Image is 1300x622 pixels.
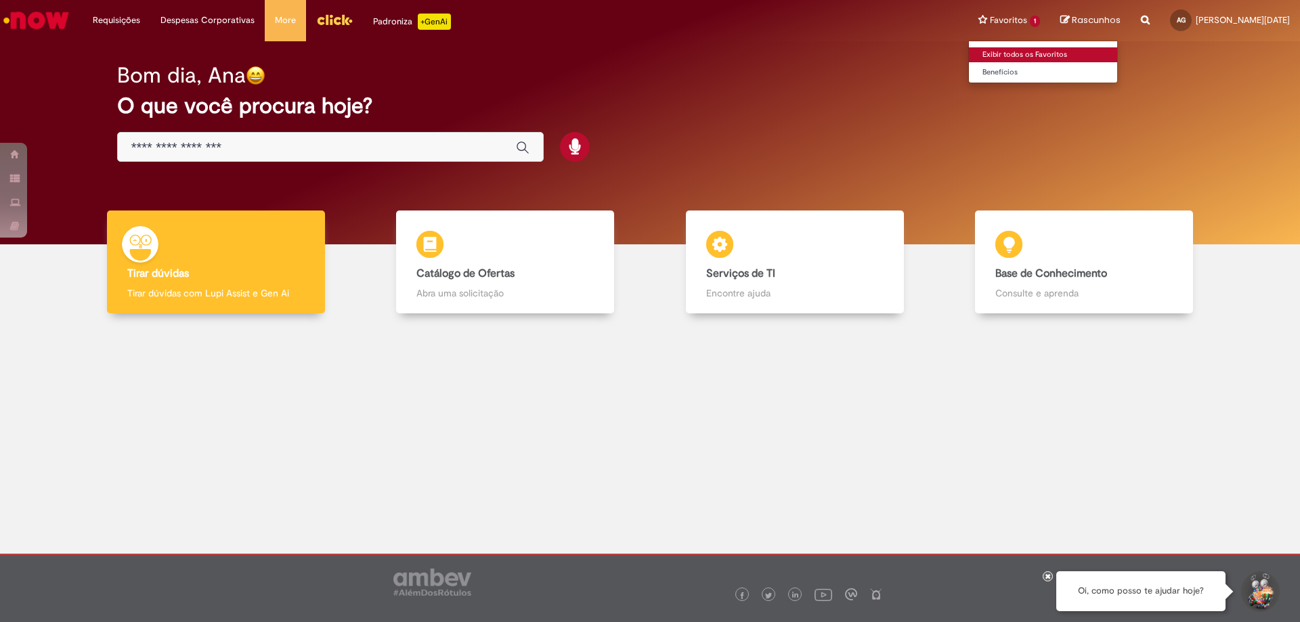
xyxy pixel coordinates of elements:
[117,94,1184,118] h2: O que você procura hoje?
[93,14,140,27] span: Requisições
[650,210,940,314] a: Serviços de TI Encontre ajuda
[815,585,832,603] img: logo_footer_youtube.png
[71,210,361,314] a: Tirar dúvidas Tirar dúvidas com Lupi Assist e Gen Ai
[870,588,882,600] img: logo_footer_naosei.png
[995,267,1107,280] b: Base de Conhecimento
[968,41,1118,83] ul: Favoritos
[416,286,594,300] p: Abra uma solicitação
[1177,16,1186,24] span: AG
[969,47,1118,62] a: Exibir todos os Favoritos
[373,14,451,30] div: Padroniza
[361,210,651,314] a: Catálogo de Ofertas Abra uma solicitação
[995,286,1173,300] p: Consulte e aprenda
[739,592,745,599] img: logo_footer_facebook.png
[765,592,772,599] img: logo_footer_twitter.png
[160,14,255,27] span: Despesas Corporativas
[940,210,1230,314] a: Base de Conhecimento Consulte e aprenda
[117,64,246,87] h2: Bom dia, Ana
[127,267,189,280] b: Tirar dúvidas
[1030,16,1040,27] span: 1
[1,7,71,34] img: ServiceNow
[393,569,471,596] img: logo_footer_ambev_rotulo_gray.png
[316,9,353,30] img: click_logo_yellow_360x200.png
[969,65,1118,80] a: Benefícios
[275,14,296,27] span: More
[706,286,884,300] p: Encontre ajuda
[416,267,515,280] b: Catálogo de Ofertas
[1060,14,1121,27] a: Rascunhos
[706,267,775,280] b: Serviços de TI
[127,286,305,300] p: Tirar dúvidas com Lupi Assist e Gen Ai
[792,592,799,600] img: logo_footer_linkedin.png
[246,66,265,85] img: happy-face.png
[1072,14,1121,26] span: Rascunhos
[845,588,857,600] img: logo_footer_workplace.png
[990,14,1027,27] span: Favoritos
[418,14,451,30] p: +GenAi
[1056,571,1226,611] div: Oi, como posso te ajudar hoje?
[1239,571,1280,612] button: Iniciar Conversa de Suporte
[1196,14,1290,26] span: [PERSON_NAME][DATE]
